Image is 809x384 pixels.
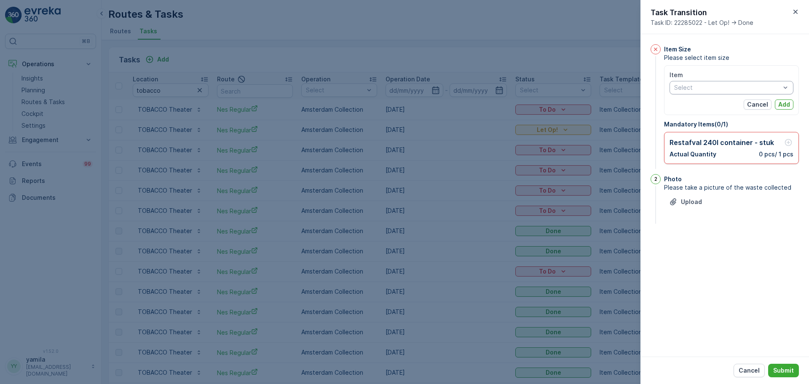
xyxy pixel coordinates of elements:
[651,174,661,184] div: 2
[681,198,702,206] p: Upload
[664,183,799,192] span: Please take a picture of the waste collected
[747,100,768,109] p: Cancel
[775,99,793,110] button: Add
[773,366,794,375] p: Submit
[651,7,753,19] p: Task Transition
[664,54,799,62] span: Please select item size
[674,83,780,92] p: Select
[664,45,691,54] p: Item Size
[670,150,716,158] p: Actual Quantity
[778,100,790,109] p: Add
[744,99,771,110] button: Cancel
[664,120,799,129] p: Mandatory Items ( 0 / 1 )
[739,366,760,375] p: Cancel
[651,19,753,27] span: Task ID: 22285022 - Let Op! -> Done
[670,71,683,78] label: Item
[768,364,799,377] button: Submit
[664,175,682,183] p: Photo
[664,195,707,209] button: Upload File
[670,137,774,148] p: Restafval 240l container - stuk
[734,364,765,377] button: Cancel
[759,150,793,158] p: 0 pcs / 1 pcs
